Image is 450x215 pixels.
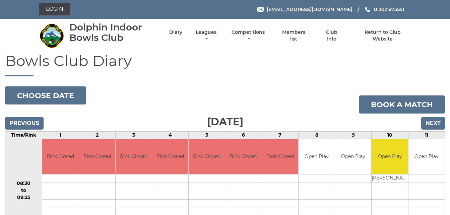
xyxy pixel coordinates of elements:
td: 9 [335,132,372,139]
a: Members list [278,29,309,42]
td: Rink Closed [152,139,188,174]
td: Open Play [299,139,335,174]
td: Rink Closed [189,139,225,174]
span: [EMAIL_ADDRESS][DOMAIN_NAME] [267,6,352,12]
div: Dolphin Indoor Bowls Club [69,22,157,43]
td: Rink Closed [79,139,115,174]
a: Email [EMAIL_ADDRESS][DOMAIN_NAME] [257,6,352,13]
button: Choose date [5,86,86,104]
td: Rink Closed [116,139,152,174]
a: Book a match [359,95,445,114]
input: Next [421,117,445,130]
td: 8 [298,132,335,139]
img: Dolphin Indoor Bowls Club [39,23,64,48]
img: Phone us [365,7,370,12]
td: 4 [152,132,189,139]
img: Email [257,7,264,12]
a: Phone us 01202 675551 [364,6,404,13]
td: Open Play [335,139,371,174]
td: 5 [189,132,225,139]
td: Rink Closed [42,139,78,174]
td: Open Play [408,139,445,174]
a: Club Info [321,29,343,42]
td: 2 [79,132,115,139]
a: Login [39,3,70,15]
span: 01202 675551 [374,6,404,12]
a: Return to Club Website [354,29,411,42]
td: Rink Closed [262,139,298,174]
a: Competitions [230,29,267,42]
h1: Bowls Club Diary [5,53,445,76]
td: 10 [372,132,408,139]
td: [PERSON_NAME] [372,174,408,183]
td: 1 [42,132,79,139]
a: Leagues [194,29,218,42]
input: Previous [5,117,44,130]
td: Rink Closed [225,139,261,174]
td: Open Play [372,139,408,174]
td: 11 [408,132,445,139]
td: 6 [225,132,262,139]
td: 3 [115,132,152,139]
td: Time/Rink [5,132,42,139]
a: Diary [169,29,182,35]
td: 7 [262,132,298,139]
